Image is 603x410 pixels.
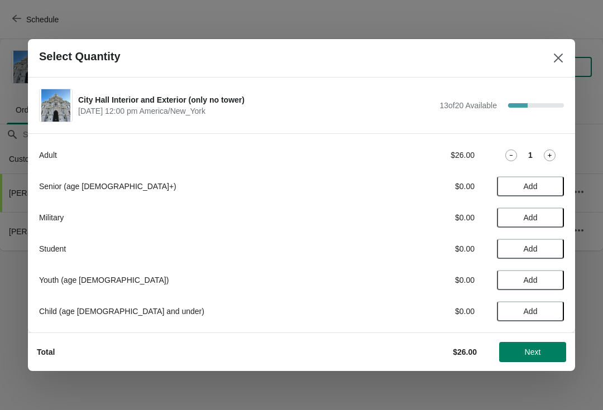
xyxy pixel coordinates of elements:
button: Add [497,208,564,228]
div: Senior (age [DEMOGRAPHIC_DATA]+) [39,181,349,192]
span: City Hall Interior and Exterior (only no tower) [78,94,434,105]
span: [DATE] 12:00 pm America/New_York [78,105,434,117]
div: Youth (age [DEMOGRAPHIC_DATA]) [39,274,349,286]
span: Add [524,244,538,253]
button: Add [497,176,564,196]
button: Next [499,342,566,362]
span: Next [525,348,541,356]
span: Add [524,276,538,284]
span: Add [524,182,538,191]
span: 13 of 20 Available [439,101,497,110]
div: Military [39,212,349,223]
div: Student [39,243,349,254]
button: Close [548,48,568,68]
img: City Hall Interior and Exterior (only no tower) | | August 28 | 12:00 pm America/New_York [41,89,71,122]
div: Adult [39,149,349,161]
button: Add [497,301,564,321]
div: $0.00 [371,306,475,317]
h2: Select Quantity [39,50,121,63]
div: $0.00 [371,181,475,192]
span: Add [524,213,538,222]
div: $0.00 [371,243,475,254]
div: $26.00 [371,149,475,161]
button: Add [497,239,564,259]
strong: 1 [528,149,533,161]
div: $0.00 [371,212,475,223]
strong: Total [37,348,55,356]
div: $0.00 [371,274,475,286]
strong: $26.00 [453,348,477,356]
span: Add [524,307,538,316]
button: Add [497,270,564,290]
div: Child (age [DEMOGRAPHIC_DATA] and under) [39,306,349,317]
